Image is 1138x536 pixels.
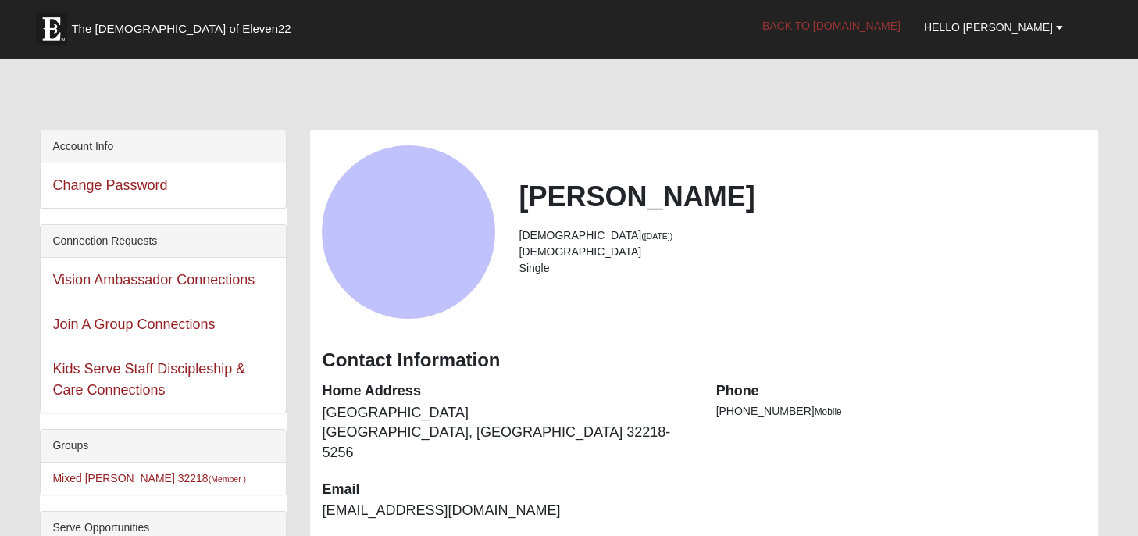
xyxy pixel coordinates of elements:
a: Vision Ambassador Connections [52,272,255,288]
li: [DEMOGRAPHIC_DATA] [519,244,1086,260]
img: Eleven22 logo [36,13,67,45]
span: Mobile [815,406,842,417]
dd: [GEOGRAPHIC_DATA] [GEOGRAPHIC_DATA], [GEOGRAPHIC_DATA] 32218-5256 [322,403,692,463]
a: Mixed [PERSON_NAME] 32218(Member ) [52,472,246,484]
span: The [DEMOGRAPHIC_DATA] of Eleven22 [71,21,291,37]
li: [DEMOGRAPHIC_DATA] [519,227,1086,244]
a: Change Password [52,177,167,193]
dt: Home Address [322,381,692,402]
div: Groups [41,430,286,463]
span: Hello [PERSON_NAME] [924,21,1053,34]
li: Single [519,260,1086,277]
a: View Fullsize Photo [322,145,495,319]
dt: Phone [716,381,1086,402]
a: Hello [PERSON_NAME] [912,8,1075,47]
dt: Email [322,480,692,500]
small: ([DATE]) [641,231,672,241]
small: (Member ) [209,474,246,484]
a: Join A Group Connections [52,316,215,332]
a: The [DEMOGRAPHIC_DATA] of Eleven22 [28,5,341,45]
dd: [EMAIL_ADDRESS][DOMAIN_NAME] [322,501,692,521]
h2: [PERSON_NAME] [519,180,1086,213]
div: Account Info [41,130,286,163]
a: Kids Serve Staff Discipleship & Care Connections [52,361,245,398]
h3: Contact Information [322,349,1086,372]
a: Back to [DOMAIN_NAME] [751,6,912,45]
div: Connection Requests [41,225,286,258]
li: [PHONE_NUMBER] [716,403,1086,420]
